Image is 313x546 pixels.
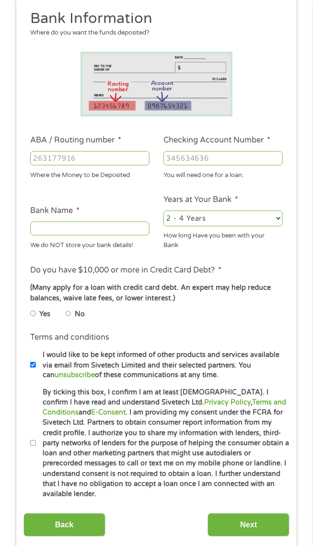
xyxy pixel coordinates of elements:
[163,167,283,180] div: You will need one for a loan.
[30,237,150,250] div: We do NOT store your bank details!
[163,228,283,250] div: How long Have you been with your Bank
[55,371,95,380] a: unsubscribe
[30,28,276,38] div: Where do you want the funds deposited?
[30,135,121,145] label: ABA / Routing number
[204,399,251,407] a: Privacy Policy
[39,309,50,320] label: Yes
[30,167,150,180] div: Where the Money to be Deposited
[36,350,290,380] label: I would like to be kept informed of other products and services available via email from Sivetech...
[81,52,232,117] img: Routing number location
[30,206,80,216] label: Bank Name
[30,151,150,166] input: 263177916
[163,135,270,145] label: Checking Account Number
[163,195,238,205] label: Years at Your Bank
[30,9,276,28] h2: Bank Information
[23,513,105,537] input: Back
[75,309,85,320] label: No
[208,513,290,537] input: Next
[30,283,283,303] div: (Many apply for a loan with credit card debt. An expert may help reduce balances, waive late fees...
[163,151,283,166] input: 345634636
[36,388,290,500] label: By ticking this box, I confirm I am at least [DEMOGRAPHIC_DATA]. I confirm I have read and unders...
[30,332,109,343] label: Terms and conditions
[91,409,126,417] a: E-Consent
[30,265,221,275] label: Do you have $10,000 or more in Credit Card Debt?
